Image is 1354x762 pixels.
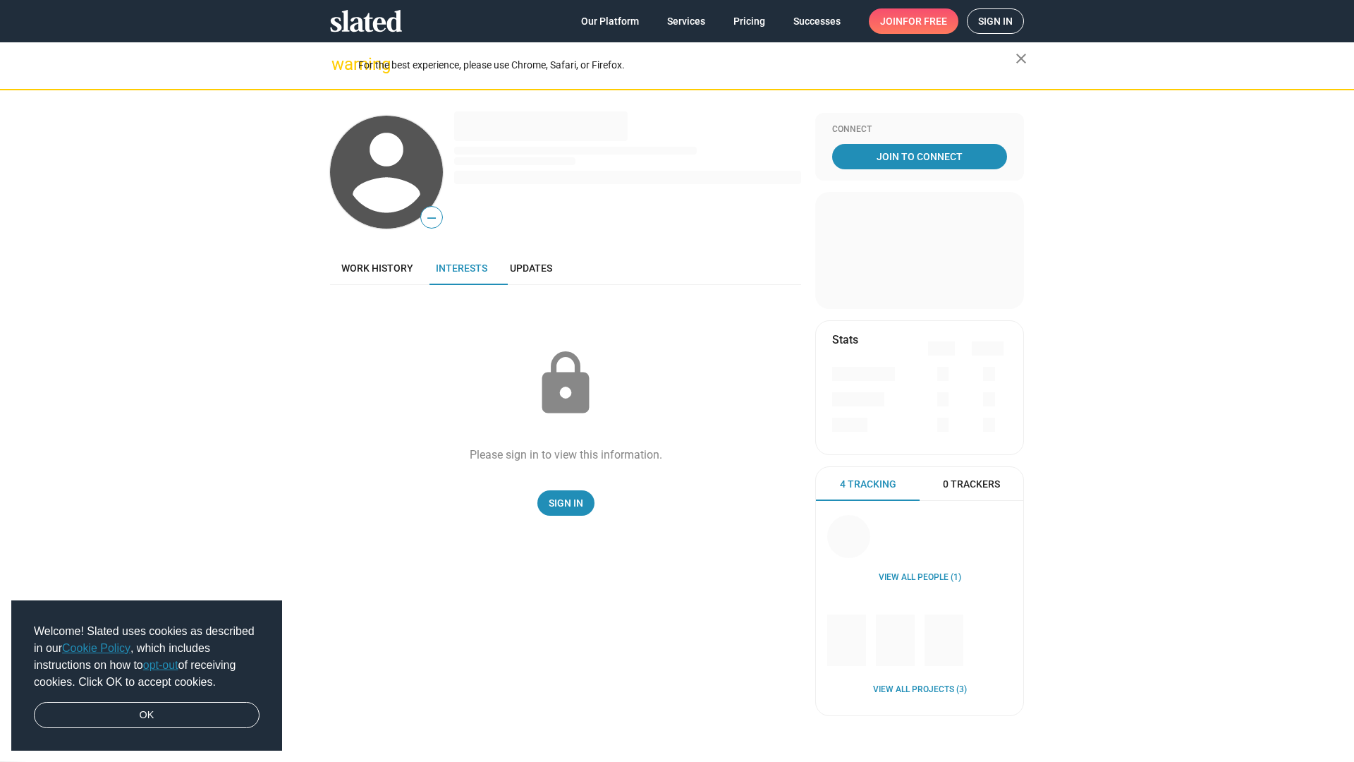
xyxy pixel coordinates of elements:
[879,572,961,583] a: View all People (1)
[62,642,130,654] a: Cookie Policy
[510,262,552,274] span: Updates
[733,8,765,34] span: Pricing
[331,56,348,73] mat-icon: warning
[793,8,841,34] span: Successes
[34,702,260,729] a: dismiss cookie message
[530,349,601,419] mat-icon: lock
[722,8,776,34] a: Pricing
[34,623,260,691] span: Welcome! Slated uses cookies as described in our , which includes instructions on how to of recei...
[782,8,852,34] a: Successes
[835,144,1004,169] span: Join To Connect
[967,8,1024,34] a: Sign in
[832,332,858,347] mat-card-title: Stats
[903,8,947,34] span: for free
[358,56,1015,75] div: For the best experience, please use Chrome, Safari, or Firefox.
[143,659,178,671] a: opt-out
[570,8,650,34] a: Our Platform
[499,251,563,285] a: Updates
[425,251,499,285] a: Interests
[667,8,705,34] span: Services
[880,8,947,34] span: Join
[832,124,1007,135] div: Connect
[330,251,425,285] a: Work history
[832,144,1007,169] a: Join To Connect
[436,262,487,274] span: Interests
[341,262,413,274] span: Work history
[873,684,967,696] a: View all Projects (3)
[11,600,282,751] div: cookieconsent
[656,8,716,34] a: Services
[421,209,442,227] span: —
[549,490,583,516] span: Sign In
[869,8,958,34] a: Joinfor free
[840,478,896,491] span: 4 Tracking
[978,9,1013,33] span: Sign in
[1013,50,1030,67] mat-icon: close
[943,478,1000,491] span: 0 Trackers
[470,447,662,462] div: Please sign in to view this information.
[581,8,639,34] span: Our Platform
[537,490,594,516] a: Sign In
